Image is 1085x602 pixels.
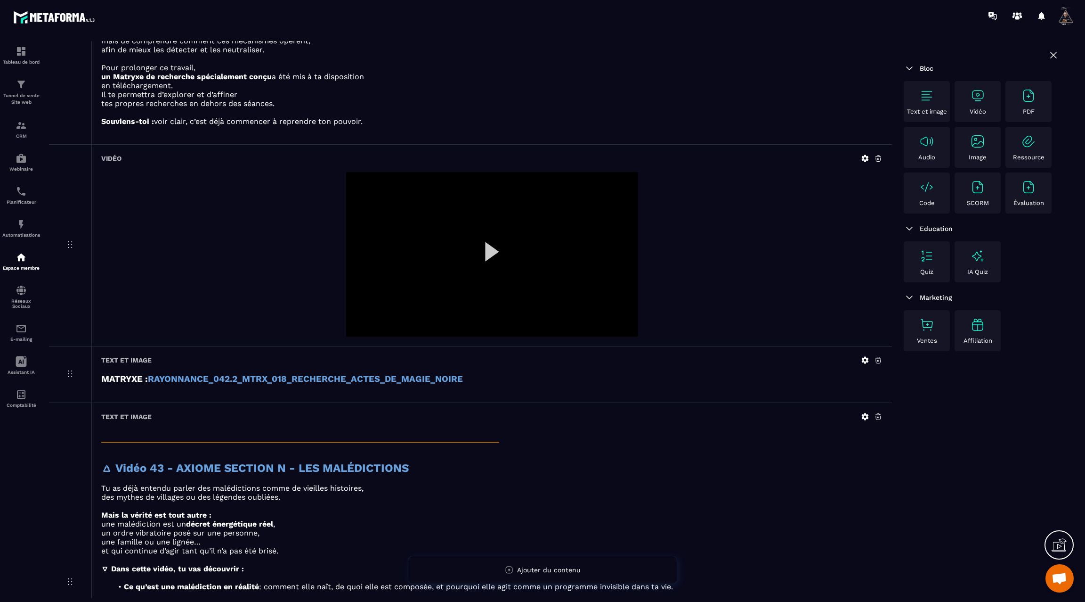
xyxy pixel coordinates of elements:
[101,528,883,537] p: un ordre vibratoire posé sur une personne,
[148,374,463,384] a: RAYONNANCE_042.2_MTRX_018_RECHERCHE_ACTES_DE_MAGIE_NOIRE
[16,389,27,400] img: accountant
[101,45,264,54] span: afin de mieux les détecter et les neutraliser.
[970,180,985,195] img: text-image no-wrap
[101,117,154,126] strong: Souviens-toi :
[16,252,27,263] img: automations
[2,72,40,113] a: formationformationTunnel de vente Site web
[2,59,40,65] p: Tableau de bord
[101,564,244,573] strong: 🜄 Dans cette vidéo, tu vas découvrir :
[13,8,98,26] img: logo
[970,108,986,115] p: Vidéo
[101,462,409,475] strong: 🜂 Vidéo 43 - AXIOME SECTION N - LES MALÉDICTIONS
[2,298,40,309] p: Réseaux Sociaux
[101,484,364,493] span: Tu as déjà entendu parler des malédictions comme de vieilles histoires,
[101,537,883,546] p: une famille ou une lignée…
[2,316,40,349] a: emailemailE-mailing
[154,117,363,126] span: voir clair, c’est déjà commencer à reprendre ton pouvoir.
[2,113,40,146] a: formationformationCRM
[920,294,952,301] span: Marketing
[907,108,947,115] p: Text et image
[919,88,934,103] img: text-image no-wrap
[2,92,40,106] p: Tunnel de vente Site web
[1013,154,1045,161] p: Ressource
[2,382,40,415] a: accountantaccountantComptabilité
[918,154,935,161] p: Audio
[967,199,989,206] p: SCORM
[272,72,364,81] span: a été mis à ta disposition
[2,39,40,72] a: formationformationTableau de bord
[16,79,27,90] img: formation
[2,337,40,342] p: E-mailing
[2,403,40,408] p: Comptabilité
[919,134,934,149] img: text-image no-wrap
[16,46,27,57] img: formation
[101,430,499,444] span: _________________________________________________________________
[904,63,915,74] img: arrow-down
[2,133,40,139] p: CRM
[919,317,934,332] img: text-image no-wrap
[1045,564,1074,593] div: Ouvrir le chat
[964,337,992,344] p: Affiliation
[2,199,40,205] p: Planificateur
[2,146,40,179] a: automationsautomationsWebinaire
[186,520,273,528] strong: décret énergétique réel
[1013,199,1044,206] p: Évaluation
[970,248,985,264] img: text-image
[967,268,988,275] p: IA Quiz
[16,153,27,164] img: automations
[101,374,148,384] strong: MATRYXE :
[2,179,40,212] a: schedulerschedulerPlanificateur
[101,72,272,81] strong: un Matryxe de recherche spécialement conçu
[101,546,883,555] p: et qui continue d’agir tant qu’il n’a pas été brisé.
[920,65,933,72] span: Bloc
[970,317,985,332] img: text-image
[101,99,275,108] span: tes propres recherches en dehors des séances.
[969,154,987,161] p: Image
[1021,88,1036,103] img: text-image no-wrap
[259,582,673,591] span: : comment elle naît, de quoi elle est composée, et pourquoi elle agit comme un programme invisibl...
[917,337,937,344] p: Ventes
[101,36,310,45] span: mais de comprendre comment ces mécanismes opèrent,
[970,134,985,149] img: text-image no-wrap
[101,155,121,162] h6: Vidéo
[2,166,40,172] p: Webinaire
[101,63,195,72] span: Pour prolonger ce travail,
[1021,134,1036,149] img: text-image no-wrap
[970,88,985,103] img: text-image no-wrap
[101,520,883,528] p: une malédiction est un
[919,199,935,206] p: Code
[919,180,934,195] img: text-image no-wrap
[2,212,40,245] a: automationsautomationsAutomatisations
[16,219,27,230] img: automations
[1023,108,1035,115] p: PDF
[904,223,915,234] img: arrow-down
[517,566,581,574] span: Ajouter du contenu
[920,268,933,275] p: Quiz
[101,511,211,520] strong: Mais la vérité est tout autre :
[16,120,27,131] img: formation
[2,265,40,271] p: Espace membre
[273,520,275,528] span: ,
[101,356,152,364] h6: Text et image
[2,245,40,278] a: automationsautomationsEspace membre
[16,285,27,296] img: social-network
[101,90,237,99] span: Il te permettra d’explorer et d’affiner
[919,248,934,264] img: text-image no-wrap
[101,81,173,90] span: en téléchargement.
[2,232,40,238] p: Automatisations
[16,186,27,197] img: scheduler
[2,278,40,316] a: social-networksocial-networkRéseaux Sociaux
[904,292,915,303] img: arrow-down
[1021,180,1036,195] img: text-image no-wrap
[2,349,40,382] a: Assistant IA
[101,413,152,421] h6: Text et image
[2,370,40,375] p: Assistant IA
[101,493,280,502] span: des mythes de villages ou des légendes oubliées.
[124,582,259,591] strong: Ce qu’est une malédiction en réalité
[16,323,27,334] img: email
[920,225,953,232] span: Education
